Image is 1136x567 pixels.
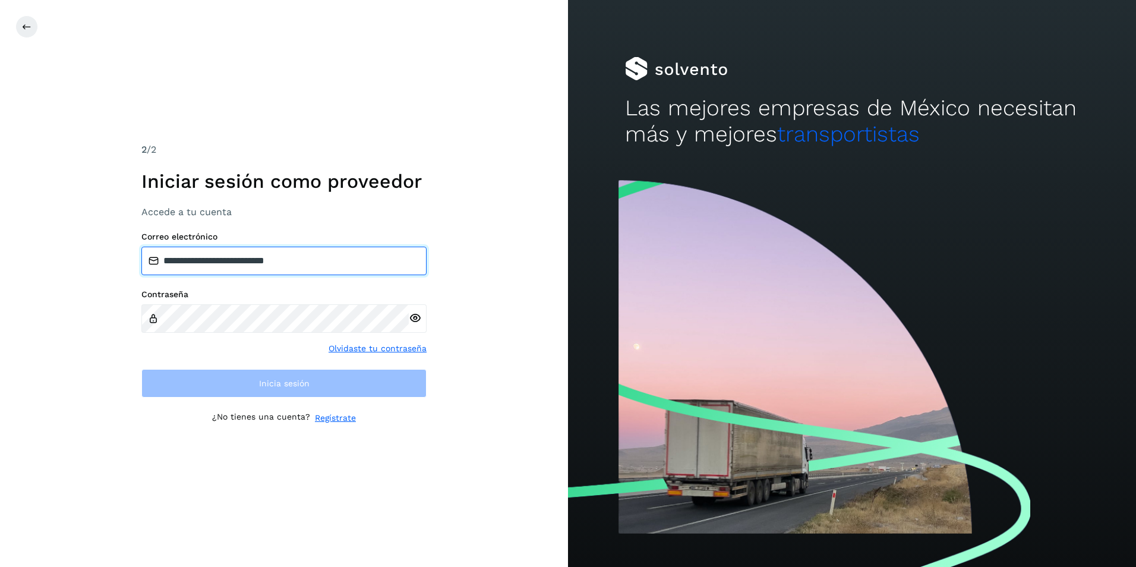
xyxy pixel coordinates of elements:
[141,289,427,300] label: Contraseña
[315,412,356,424] a: Regístrate
[329,342,427,355] a: Olvidaste tu contraseña
[259,379,310,388] span: Inicia sesión
[141,232,427,242] label: Correo electrónico
[625,95,1080,148] h2: Las mejores empresas de México necesitan más y mejores
[141,143,427,157] div: /2
[141,206,427,218] h3: Accede a tu cuenta
[141,170,427,193] h1: Iniciar sesión como proveedor
[212,412,310,424] p: ¿No tienes una cuenta?
[141,369,427,398] button: Inicia sesión
[777,121,920,147] span: transportistas
[141,144,147,155] span: 2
